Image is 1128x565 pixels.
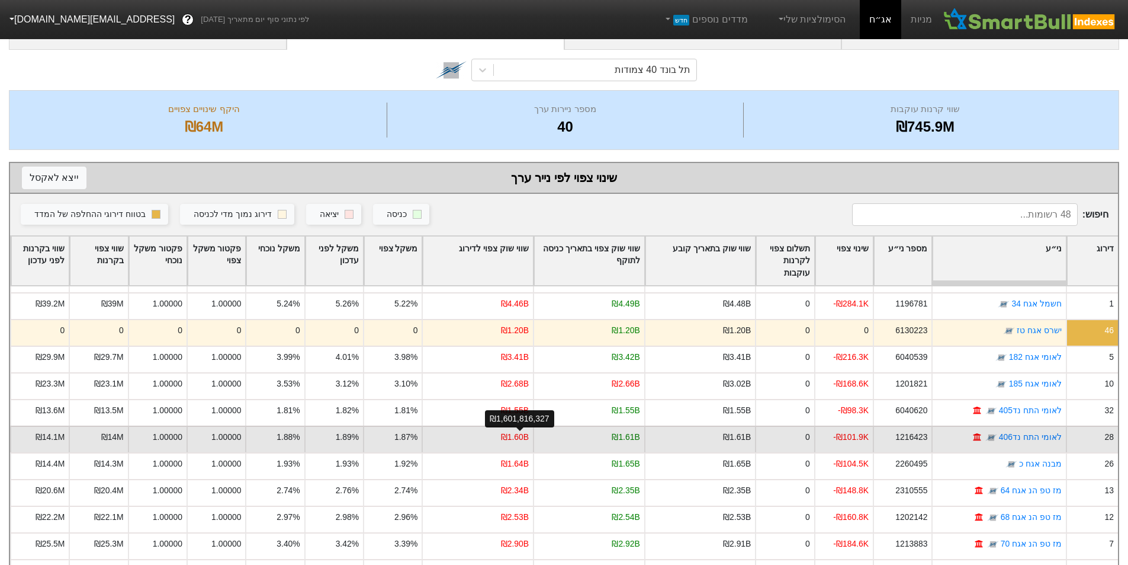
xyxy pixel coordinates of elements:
a: לאומי התח נד406 [999,432,1062,442]
div: 3.12% [336,378,359,390]
span: חיפוש : [852,203,1108,226]
div: 0 [354,324,359,337]
div: יציאה [320,208,339,221]
img: tase link [985,406,997,417]
div: 1.00000 [211,431,241,443]
div: 1213883 [895,538,927,550]
div: ₪14.1M [36,431,65,443]
div: 0 [805,458,810,470]
div: 3.40% [277,538,300,550]
div: -₪104.5K [833,458,869,470]
div: ₪745.9M [747,116,1104,138]
div: Toggle SortBy [188,237,245,286]
div: ₪1.65B [612,458,639,470]
div: 0 [805,378,810,390]
div: 4.01% [336,351,359,363]
img: tase link [1005,459,1017,471]
div: 3.99% [277,351,300,363]
div: ₪1.60B [501,431,529,443]
div: 0 [805,324,810,337]
div: ₪25.3M [94,538,124,550]
div: 3.98% [394,351,417,363]
div: Toggle SortBy [129,237,187,286]
div: -₪160.8K [833,511,869,523]
div: 5.26% [336,298,359,310]
div: ₪1.55B [612,404,639,417]
a: מז טפ הנ אגח 70 [1001,539,1062,548]
img: tase link [436,55,467,85]
div: Toggle SortBy [756,237,814,286]
div: דירוג נמוך מדי לכניסה [194,208,272,221]
div: ₪2.90B [501,538,529,550]
div: 40 [390,116,740,138]
div: ₪29.9M [36,351,65,363]
div: ₪2.66B [612,378,639,390]
div: -₪216.3K [833,351,869,363]
div: -₪101.9K [833,431,869,443]
div: 1 [1109,298,1114,310]
div: 0 [178,324,182,337]
div: 1.00000 [153,538,182,550]
div: Toggle SortBy [70,237,127,286]
div: 0 [805,538,810,550]
div: 0 [413,324,418,337]
div: 1202142 [895,511,927,523]
div: מספר ניירות ערך [390,103,740,116]
div: 2.74% [277,484,300,497]
div: 1.00000 [153,511,182,523]
div: ₪20.6M [36,484,65,497]
div: שינוי צפוי לפי נייר ערך [22,169,1106,187]
div: 0 [805,404,810,417]
div: 1.00000 [211,351,241,363]
div: 1.00000 [211,458,241,470]
img: tase link [987,539,999,551]
div: 1.00000 [153,378,182,390]
div: 0 [805,484,810,497]
div: Toggle SortBy [874,237,931,286]
div: ₪39M [101,298,124,310]
div: 6040620 [895,404,927,417]
div: ₪23.1M [94,378,124,390]
div: Toggle SortBy [534,237,644,286]
div: שווי קרנות עוקבות [747,103,1104,116]
div: 1.00000 [153,431,182,443]
div: 0 [295,324,300,337]
div: ₪13.6M [36,404,65,417]
div: 1.93% [336,458,359,470]
button: דירוג נמוך מדי לכניסה [180,204,294,225]
div: 1.88% [277,431,300,443]
div: -₪184.6K [833,538,869,550]
button: כניסה [373,204,429,225]
div: -₪148.8K [833,484,869,497]
div: 1.81% [394,404,417,417]
a: מבנה אגח כ [1019,459,1062,468]
div: ₪2.35B [723,484,751,497]
div: ₪3.42B [612,351,639,363]
div: 1.00000 [153,298,182,310]
div: ₪14M [101,431,124,443]
div: 1.00000 [211,538,241,550]
div: 46 [1105,324,1114,337]
img: tase link [1003,325,1015,337]
button: בטווח דירוגי ההחלפה של המדד [21,204,168,225]
div: 2260495 [895,458,927,470]
div: ₪4.46B [501,298,529,310]
div: 1201821 [895,378,927,390]
div: 0 [864,324,869,337]
span: חדש [673,15,689,25]
div: ₪22.2M [36,511,65,523]
div: 5 [1109,351,1114,363]
div: Toggle SortBy [933,237,1065,286]
img: tase link [985,432,997,444]
img: tase link [995,379,1007,391]
div: ₪20.4M [94,484,124,497]
div: 7 [1109,538,1114,550]
div: ₪2.54B [612,511,639,523]
div: 1.92% [394,458,417,470]
img: SmartBull [941,8,1119,31]
div: ₪23.3M [36,378,65,390]
div: 2.76% [336,484,359,497]
div: ₪2.53B [501,511,529,523]
div: ₪2.91B [723,538,751,550]
div: 2.98% [336,511,359,523]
